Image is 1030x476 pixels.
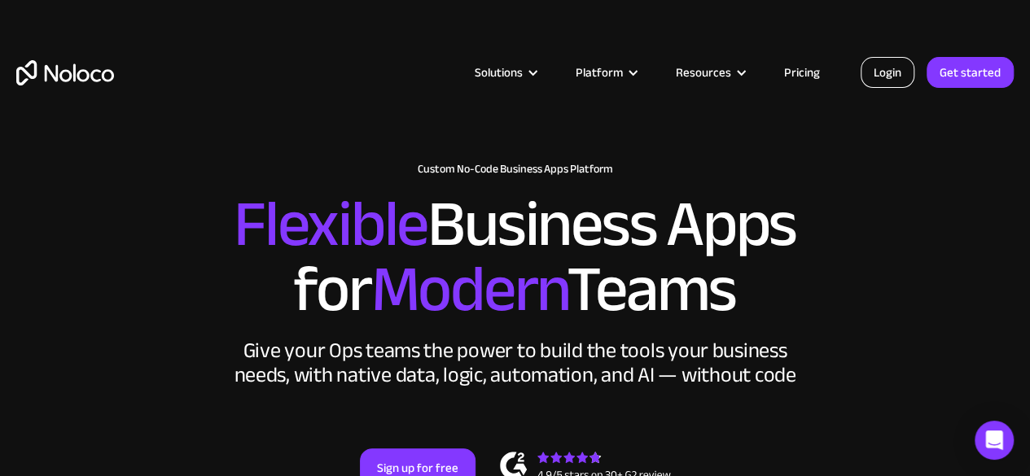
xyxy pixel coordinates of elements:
div: Give your Ops teams the power to build the tools your business needs, with native data, logic, au... [230,338,800,387]
span: Modern [370,229,567,350]
div: Platform [555,62,655,83]
div: Platform [576,62,623,83]
h2: Business Apps for Teams [16,192,1014,322]
a: Login [861,57,914,88]
a: Get started [927,57,1014,88]
div: Resources [676,62,731,83]
div: Resources [655,62,764,83]
h1: Custom No-Code Business Apps Platform [16,163,1014,176]
span: Flexible [234,164,427,285]
div: Solutions [475,62,523,83]
a: home [16,60,114,85]
div: Open Intercom Messenger [975,421,1014,460]
div: Solutions [454,62,555,83]
a: Pricing [764,62,840,83]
